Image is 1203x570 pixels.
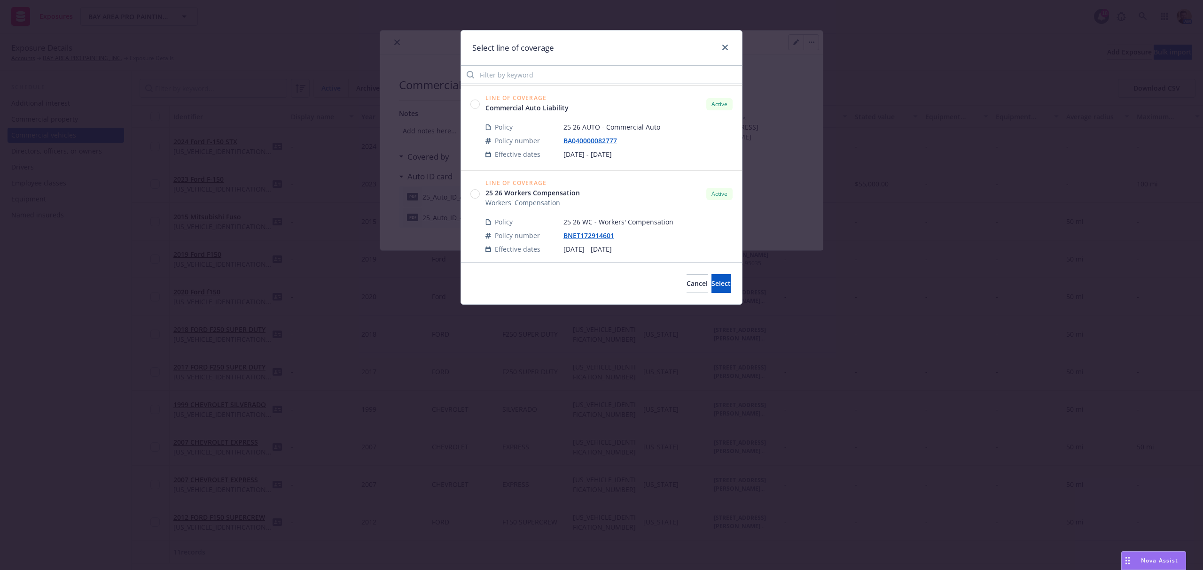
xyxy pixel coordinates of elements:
[495,217,513,227] span: Policy
[485,103,576,113] a: Commercial Auto Liability
[563,217,733,227] span: 25 26 WC - Workers' Compensation
[710,190,729,198] span: Active
[485,95,576,101] span: Line of Coverage
[719,42,731,53] a: close
[461,65,742,84] input: Filter by keyword
[687,274,708,293] button: Cancel
[710,100,729,108] span: Active
[495,136,540,146] span: Policy number
[472,42,554,54] h1: Select line of coverage
[1122,552,1133,570] div: Drag to move
[563,136,625,145] a: BA040000082777
[563,122,733,132] span: 25 26 AUTO - Commercial Auto
[711,274,731,293] button: Select
[495,231,540,240] span: Policy number
[1141,556,1178,564] span: Nova Assist
[563,231,622,240] a: BNET172914601
[495,122,513,132] span: Policy
[563,244,733,254] span: [DATE] - [DATE]
[563,149,733,159] span: [DATE] - [DATE]
[495,244,540,254] span: Effective dates
[711,279,731,288] span: Select
[1121,551,1186,570] button: Nova Assist
[485,188,587,198] a: 25 26 Workers Compensation
[687,279,708,288] span: Cancel
[495,149,540,159] span: Effective dates
[485,180,587,186] span: Line of Coverage
[485,198,587,208] span: Workers' Compensation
